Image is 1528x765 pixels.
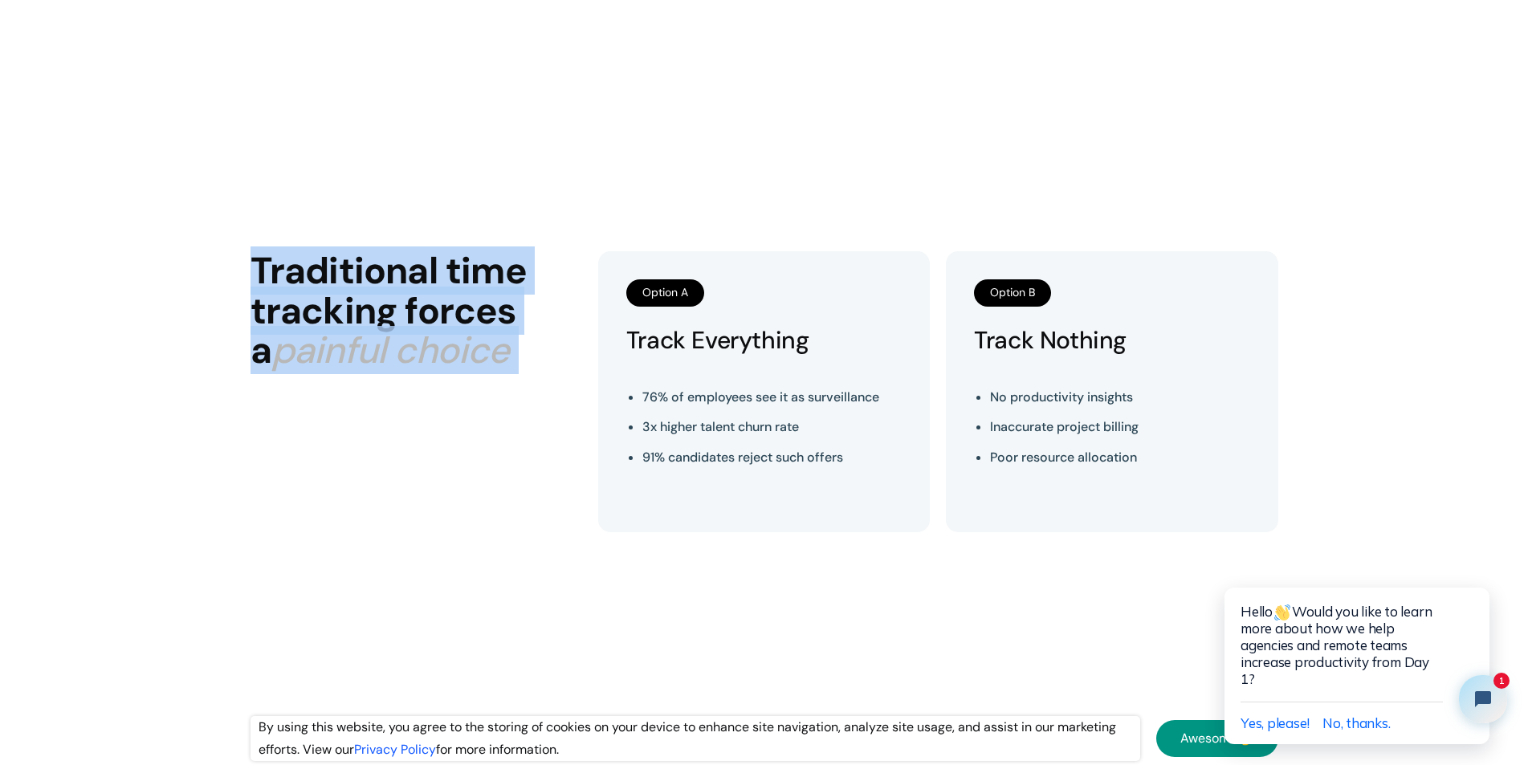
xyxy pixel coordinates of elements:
[990,416,1139,438] li: Inaccurate project billing
[642,416,879,438] li: 3x higher talent churn rate
[642,386,879,409] li: 76% of employees see it as surveillance
[990,446,1139,469] li: Poor resource allocation
[642,446,879,469] li: 91% candidates reject such offers
[1156,720,1278,757] a: Awesome👌
[271,326,510,374] span: painful choice
[974,279,1051,307] div: Option B
[354,741,436,758] a: Privacy Policy
[626,327,809,354] h3: Track Everything
[974,327,1127,354] h3: Track Nothing
[251,251,582,371] h2: Traditional time tracking forces a
[990,386,1139,409] li: No productivity insights
[1191,536,1528,765] iframe: Tidio Chat
[251,716,1140,761] div: By using this website, you agree to the storing of cookies on your device to enhance site navigat...
[626,279,704,307] div: Option A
